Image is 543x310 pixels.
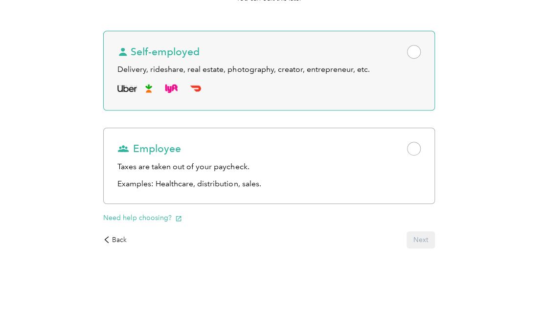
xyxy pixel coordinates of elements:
[488,255,543,310] iframe: Everlance-gr Chat Button Frame
[117,64,420,76] div: Delivery, rideshare, real estate, photography, creator, entrepreneur, etc.
[117,142,181,155] span: Employee
[117,45,200,59] span: Self-employed
[117,161,420,173] div: Taxes are taken out of your paycheck.
[103,235,127,245] div: Back
[103,213,182,223] button: Need help choosing?
[117,178,420,190] p: Examples: Healthcare, distribution, sales.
